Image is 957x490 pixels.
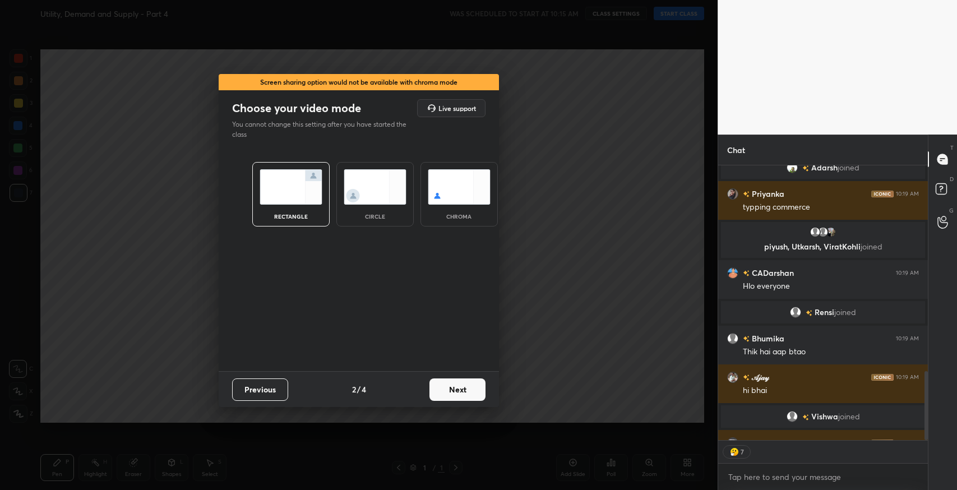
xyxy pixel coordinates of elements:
[232,378,288,401] button: Previous
[896,191,919,197] div: 10:19 AM
[437,214,482,219] div: chroma
[787,162,798,173] img: 1d0ef0ec5e994028bcd2747aa0c58dab.jpg
[362,383,366,395] h4: 4
[718,165,928,440] div: grid
[727,188,738,200] img: 64740f6630c743fa8c2b3f2aaac1ea3f.jpg
[438,105,476,112] h5: Live support
[728,242,918,251] p: piyush, Utkarsh, ViratKohli
[787,411,798,422] img: default.png
[750,437,785,449] h6: Saksham
[750,332,784,344] h6: Bhumika
[352,383,356,395] h4: 2
[811,412,838,421] span: Vishwa
[232,119,414,140] p: You cannot change this setting after you have started the class
[743,202,919,213] div: typping commerce
[806,310,812,316] img: no-rating-badge.077c3623.svg
[743,281,919,292] div: Hlo everyone
[790,307,801,318] img: default.png
[260,169,322,205] img: normalScreenIcon.ae25ed63.svg
[871,374,894,381] img: iconic-dark.1390631f.png
[353,214,397,219] div: circle
[838,163,859,172] span: joined
[817,226,829,238] img: default.png
[896,440,919,446] div: 10:19 AM
[750,267,794,279] h6: CADarshan
[750,371,769,383] h6: 𝒜𝒿𝒶𝓎
[743,375,750,381] img: no-rating-badge.077c3623.svg
[429,378,486,401] button: Next
[838,412,860,421] span: joined
[428,169,491,205] img: chromaScreenIcon.c19ab0a0.svg
[743,270,750,276] img: no-rating-badge.077c3623.svg
[743,346,919,358] div: Thik hai aap btao
[815,308,834,317] span: Rensi
[729,446,740,457] img: thinking_face.png
[950,175,954,183] p: D
[727,267,738,279] img: 71f6752e90e947f9b29190959b752f03.jpg
[871,191,894,197] img: iconic-dark.1390631f.png
[810,226,821,238] img: default.png
[743,191,750,197] img: no-rating-badge.077c3623.svg
[802,414,809,420] img: no-rating-badge.077c3623.svg
[743,385,919,396] div: hi bhai
[896,374,919,381] div: 10:19 AM
[896,335,919,342] div: 10:19 AM
[861,241,882,252] span: joined
[727,333,738,344] img: default.png
[269,214,313,219] div: rectangle
[740,447,745,456] div: 7
[825,226,836,238] img: c780c15fdbef4d70bc48d833c56c6c2a.jpg
[219,74,499,90] div: Screen sharing option would not be available with chroma mode
[896,270,919,276] div: 10:19 AM
[357,383,360,395] h4: /
[871,440,894,446] img: iconic-dark.1390631f.png
[950,144,954,152] p: T
[344,169,406,205] img: circleScreenIcon.acc0effb.svg
[802,165,809,172] img: no-rating-badge.077c3623.svg
[232,101,361,115] h2: Choose your video mode
[949,206,954,215] p: G
[834,308,856,317] span: joined
[718,135,754,165] p: Chat
[743,336,750,342] img: no-rating-badge.077c3623.svg
[727,372,738,383] img: 4a14563bd5424d70a279bc97696e978c.jpg
[811,163,838,172] span: Adarsh
[750,188,784,200] h6: Priyanka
